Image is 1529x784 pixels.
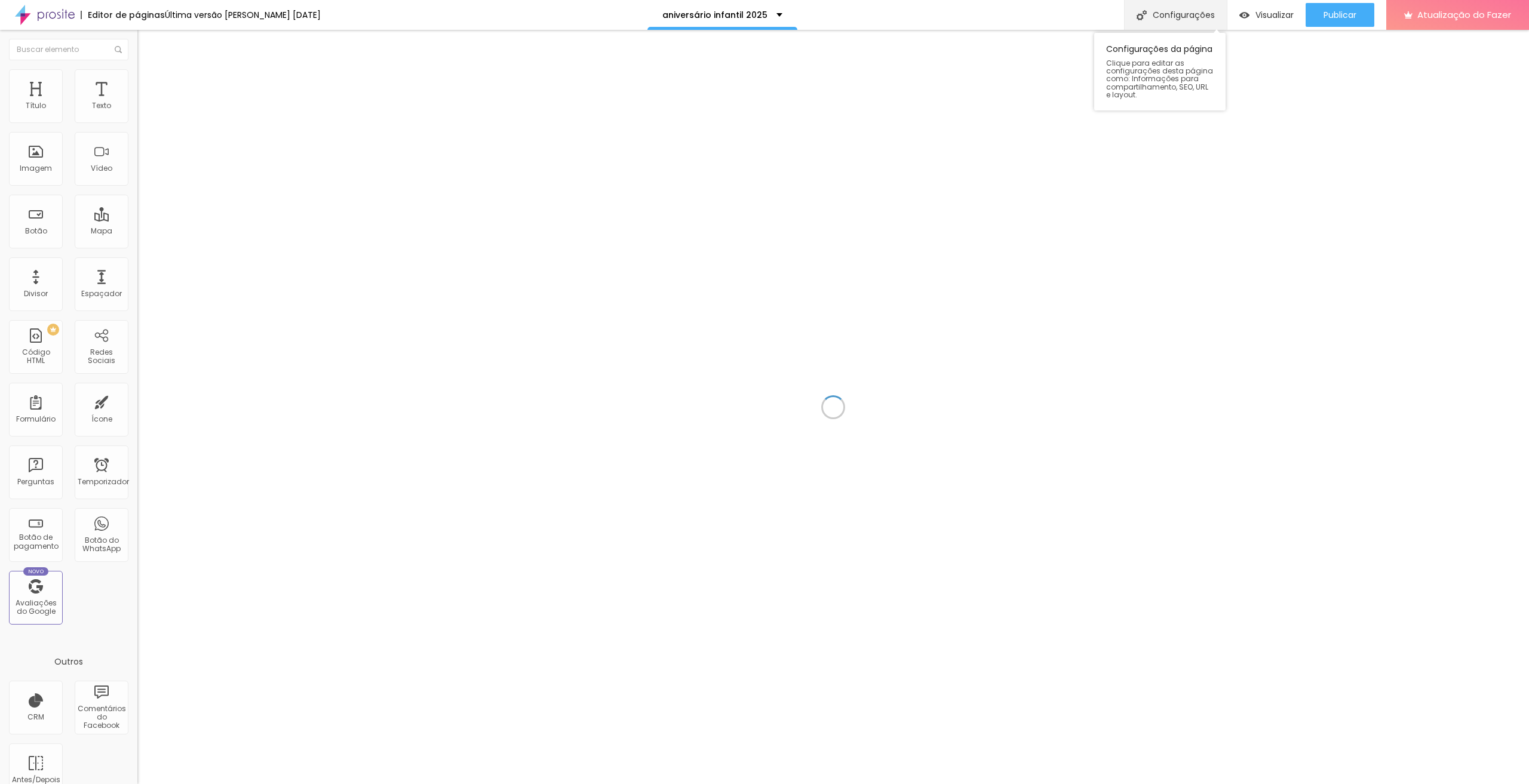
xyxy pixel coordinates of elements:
[1324,9,1356,21] font: Publicar
[91,414,112,424] font: Ícone
[16,414,56,424] font: Formulário
[165,11,321,19] div: Última versão [PERSON_NAME] [DATE]
[1137,10,1147,20] img: Ícone
[9,39,128,60] input: Buscar elemento
[1153,9,1215,21] font: Configurações
[92,100,111,110] font: Texto
[91,163,112,173] font: Vídeo
[24,288,48,299] font: Divisor
[82,535,121,554] font: Botão do WhatsApp
[1227,3,1306,27] button: Visualizar
[17,476,54,487] font: Perguntas
[28,568,44,575] font: Novo
[1417,8,1511,21] font: Atualização do Fazer
[1106,43,1212,55] font: Configurações da página
[16,598,57,616] font: Avaliações do Google
[14,532,59,551] font: Botão de pagamento
[81,288,122,299] font: Espaçador
[78,476,129,487] font: Temporizador
[88,9,165,21] font: Editor de páginas
[54,656,83,668] font: Outros
[88,347,115,365] font: Redes Sociais
[1306,3,1374,27] button: Publicar
[25,226,47,236] font: Botão
[78,703,126,731] font: Comentários do Facebook
[1106,58,1213,100] font: Clique para editar as configurações desta página como: Informações para compartilhamento, SEO, UR...
[1255,9,1294,21] font: Visualizar
[22,347,50,365] font: Código HTML
[20,163,52,173] font: Imagem
[1239,10,1249,20] img: view-1.svg
[27,712,44,722] font: CRM
[662,9,767,21] font: aniversário infantil 2025
[91,226,112,236] font: Mapa
[26,100,46,110] font: Título
[115,46,122,53] img: Ícone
